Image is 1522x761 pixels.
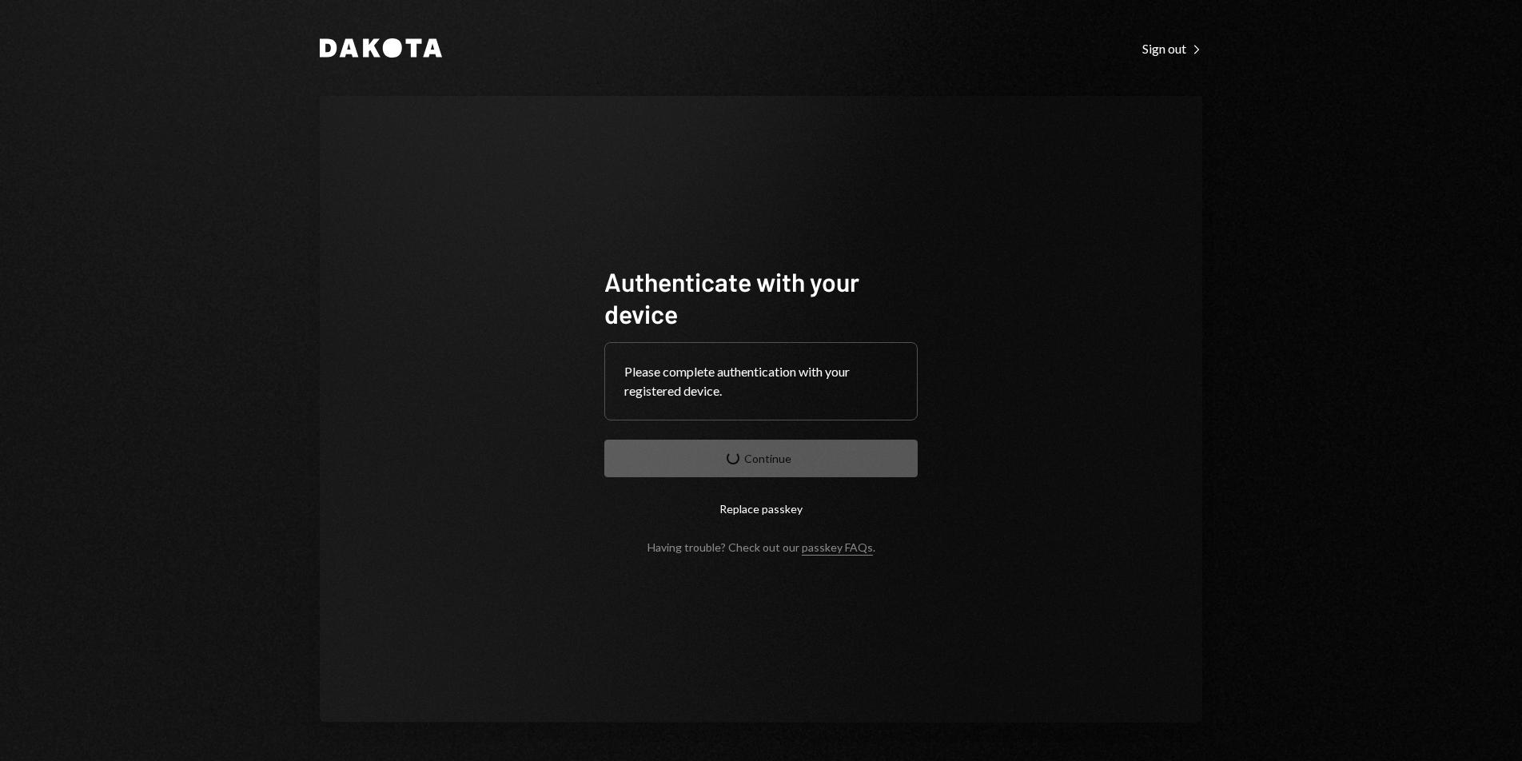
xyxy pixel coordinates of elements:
[604,265,918,329] h1: Authenticate with your device
[1142,41,1202,57] div: Sign out
[802,540,873,556] a: passkey FAQs
[624,362,898,400] div: Please complete authentication with your registered device.
[647,540,875,554] div: Having trouble? Check out our .
[1142,39,1202,57] a: Sign out
[604,490,918,528] button: Replace passkey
